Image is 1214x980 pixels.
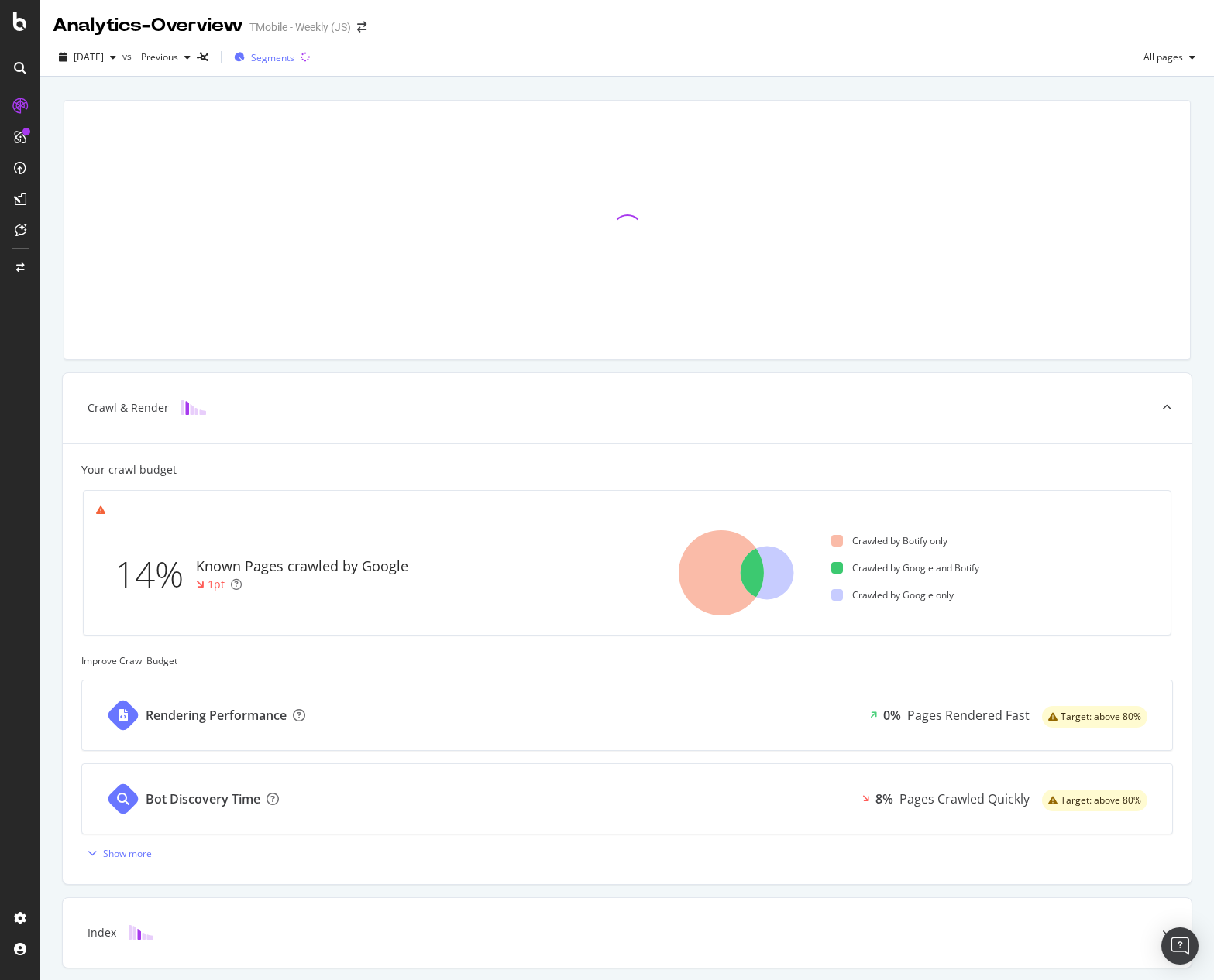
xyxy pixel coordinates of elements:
[181,400,206,415] img: block-icon
[81,654,1173,667] div: Improve Crawl Budget
[831,534,947,547] div: Crawled by Botify only
[228,45,301,70] button: Segments
[129,925,153,940] img: block-icon
[81,841,152,865] button: Show more
[88,925,116,941] div: Index
[146,790,260,808] div: Bot Discovery Time
[53,12,243,39] div: Analytics - Overview
[135,45,197,70] button: Previous
[1042,790,1147,811] div: warning label
[899,790,1030,808] div: Pages Crawled Quickly
[1061,712,1141,721] span: Target: above 80%
[1137,50,1183,63] span: All pages
[907,707,1030,725] div: Pages Rendered Fast
[81,763,1173,834] a: Bot Discovery Time8%Pages Crawled Quicklywarning label
[357,22,366,33] div: arrow-right-arrow-left
[831,561,979,574] div: Crawled by Google and Botify
[251,51,294,64] span: Segments
[135,50,178,63] span: Previous
[831,588,954,601] div: Crawled by Google only
[146,707,287,725] div: Rendering Performance
[1061,796,1141,805] span: Target: above 80%
[875,790,893,808] div: 8%
[53,45,122,70] button: [DATE]
[883,707,901,725] div: 0%
[1137,45,1202,70] button: All pages
[103,847,152,860] div: Show more
[81,462,177,478] div: Your crawl budget
[122,50,135,63] span: vs
[196,557,408,577] div: Known Pages crawled by Google
[1161,927,1199,965] div: Open Intercom Messenger
[249,19,351,35] div: TMobile - Weekly (JS)
[81,680,1173,751] a: Rendering Performance0%Pages Rendered Fastwarning label
[1042,706,1147,728] div: warning label
[74,50,104,63] span: 2025 Sep. 19th
[115,549,196,600] div: 14%
[208,577,225,592] div: 1pt
[88,400,169,416] div: Crawl & Render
